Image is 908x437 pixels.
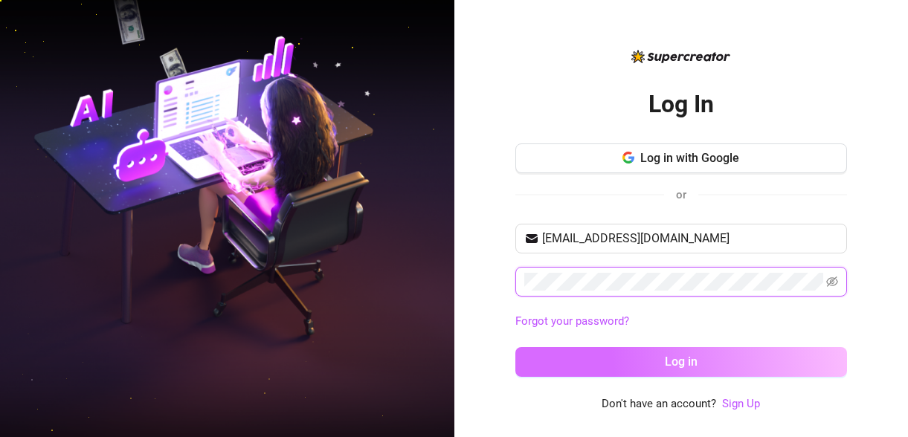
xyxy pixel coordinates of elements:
h2: Log In [648,89,714,120]
a: Forgot your password? [515,314,629,328]
span: Log in with Google [640,151,739,165]
span: eye-invisible [826,276,838,288]
img: logo-BBDzfeDw.svg [631,50,730,63]
a: Sign Up [722,395,760,413]
a: Forgot your password? [515,313,847,331]
button: Log in [515,347,847,377]
span: Don't have an account? [602,395,716,413]
span: Log in [665,355,698,369]
input: Your email [542,230,838,247]
a: Sign Up [722,397,760,410]
button: Log in with Google [515,143,847,173]
span: or [676,188,686,201]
